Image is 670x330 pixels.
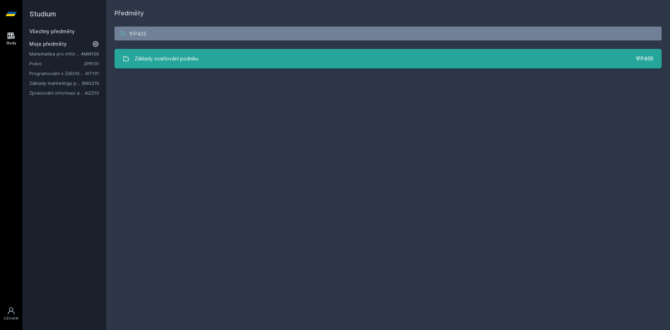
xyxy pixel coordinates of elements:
div: 1FP405 [636,55,653,62]
a: Zpracování informací a znalostí [29,89,85,96]
a: 4MM106 [81,51,99,57]
div: Study [6,41,16,46]
a: 4IZ210 [85,90,99,96]
div: Základy oceňování podniku [135,52,199,66]
a: Všechny předměty [29,28,75,34]
h1: Předměty [114,8,662,18]
div: Uživatel [4,316,18,321]
a: Study [1,28,21,49]
a: Programování v [GEOGRAPHIC_DATA] [29,70,85,77]
a: 2PR101 [84,61,99,66]
a: Základy oceňování podniku 1FP405 [114,49,662,68]
a: Základy marketingu pro informatiky a statistiky [29,80,81,87]
input: Název nebo ident předmětu… [114,27,662,41]
a: 4IT101 [85,71,99,76]
a: 3MG216 [81,80,99,86]
span: Moje předměty [29,41,67,47]
a: Uživatel [1,303,21,324]
a: Právo [29,60,84,67]
a: Matematika pro informatiky [29,50,81,57]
